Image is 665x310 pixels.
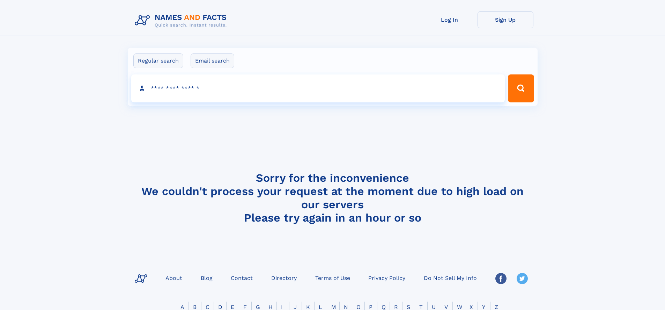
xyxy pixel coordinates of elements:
a: Terms of Use [312,273,353,283]
h4: Sorry for the inconvenience We couldn't process your request at the moment due to high load on ou... [132,171,533,224]
button: Search Button [508,74,534,102]
a: Blog [198,273,215,283]
a: Log In [422,11,478,28]
a: Privacy Policy [365,273,408,283]
a: Sign Up [478,11,533,28]
img: Facebook [495,273,507,284]
a: Directory [268,273,300,283]
a: About [163,273,185,283]
input: search input [131,74,505,102]
label: Email search [191,53,234,68]
label: Regular search [133,53,183,68]
img: Logo Names and Facts [132,11,232,30]
a: Contact [228,273,256,283]
a: Do Not Sell My Info [421,273,480,283]
img: Twitter [517,273,528,284]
